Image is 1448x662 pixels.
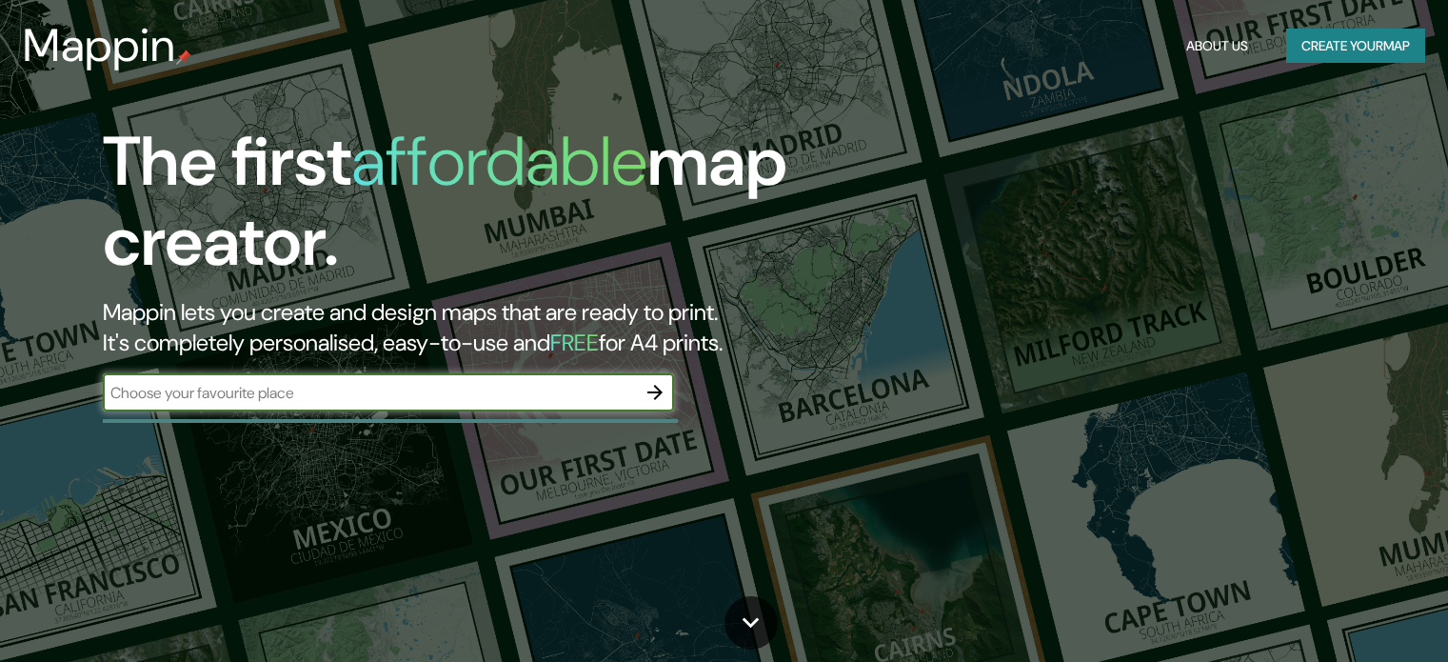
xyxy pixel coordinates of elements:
h3: Mappin [23,19,176,72]
h5: FREE [550,328,599,357]
img: mappin-pin [176,50,191,65]
h1: affordable [351,117,647,206]
button: Create yourmap [1286,29,1425,64]
h2: Mappin lets you create and design maps that are ready to print. It's completely personalised, eas... [103,297,827,358]
button: About Us [1179,29,1256,64]
input: Choose your favourite place [103,382,636,404]
h1: The first map creator. [103,122,827,297]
